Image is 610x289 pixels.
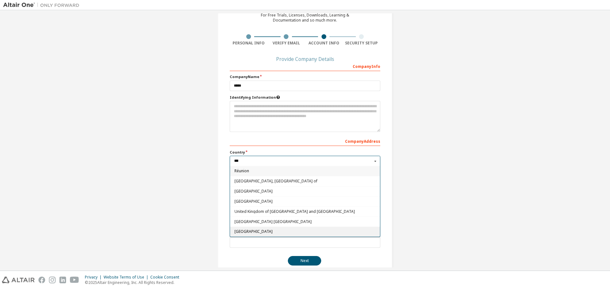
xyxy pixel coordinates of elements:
div: For Free Trials, Licenses, Downloads, Learning & Documentation and so much more. [261,13,349,23]
div: Account Info [305,41,343,46]
div: Verify Email [268,41,305,46]
span: [GEOGRAPHIC_DATA] [234,200,376,203]
img: youtube.svg [70,277,79,283]
label: Country [230,150,380,155]
div: Security Setup [343,41,381,46]
div: Personal Info [230,41,268,46]
img: altair_logo.svg [2,277,35,283]
div: Website Terms of Use [104,275,150,280]
div: Company Info [230,61,380,71]
span: [GEOGRAPHIC_DATA] [234,189,376,193]
p: © 2025 Altair Engineering, Inc. All Rights Reserved. [85,280,183,285]
label: Please provide any information that will help our support team identify your company. Email and n... [230,95,380,100]
label: Company Name [230,74,380,79]
span: United Kingdom of [GEOGRAPHIC_DATA] and [GEOGRAPHIC_DATA] [234,210,376,213]
div: Provide Company Details [230,57,380,61]
span: [GEOGRAPHIC_DATA] [234,230,376,234]
span: [GEOGRAPHIC_DATA] [GEOGRAPHIC_DATA] [234,220,376,224]
div: Cookie Consent [150,275,183,280]
img: Altair One [3,2,83,8]
button: Next [288,256,321,266]
img: facebook.svg [38,277,45,283]
span: Réunion [234,169,376,173]
img: linkedin.svg [59,277,66,283]
div: Privacy [85,275,104,280]
span: [GEOGRAPHIC_DATA], [GEOGRAPHIC_DATA] of [234,179,376,183]
img: instagram.svg [49,277,56,283]
div: Company Address [230,136,380,146]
